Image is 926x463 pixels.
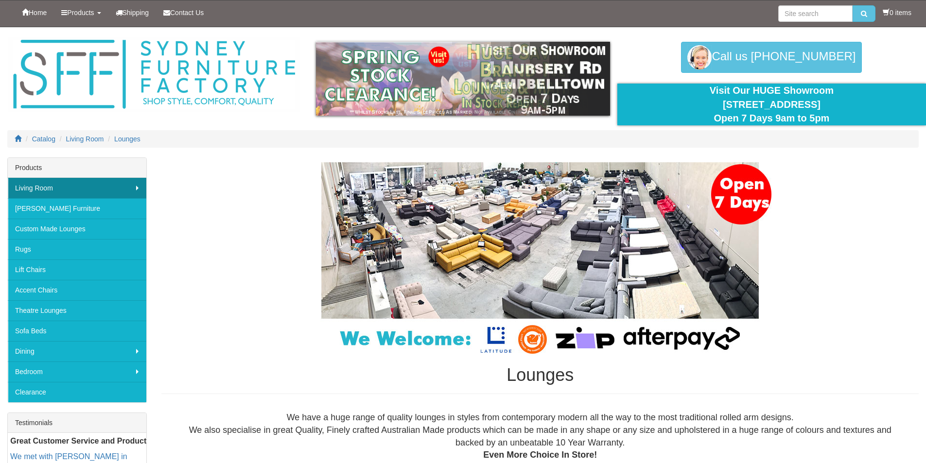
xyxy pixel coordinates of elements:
b: Great Customer Service and Product [10,437,146,445]
a: Living Room [66,135,104,143]
a: Shipping [108,0,157,25]
a: Clearance [8,382,146,402]
a: Catalog [32,135,55,143]
h1: Lounges [161,365,919,385]
a: Contact Us [156,0,211,25]
a: Rugs [8,239,146,259]
div: Testimonials [8,413,146,433]
li: 0 items [883,8,911,17]
span: Products [67,9,94,17]
a: Products [54,0,108,25]
a: Dining [8,341,146,361]
img: Lounges [297,162,783,356]
a: [PERSON_NAME] Furniture [8,198,146,219]
a: Sofa Beds [8,321,146,341]
a: Theatre Lounges [8,300,146,321]
div: Visit Our HUGE Showroom [STREET_ADDRESS] Open 7 Days 9am to 5pm [625,84,919,125]
div: Products [8,158,146,178]
b: Even More Choice In Store! [483,450,597,460]
a: Living Room [8,178,146,198]
a: Bedroom [8,361,146,382]
img: Sydney Furniture Factory [8,37,300,112]
a: Lounges [114,135,140,143]
img: showroom.gif [316,42,610,116]
span: Home [29,9,47,17]
a: Custom Made Lounges [8,219,146,239]
a: Accent Chairs [8,280,146,300]
a: Home [15,0,54,25]
input: Site search [778,5,853,22]
span: Shipping [122,9,149,17]
a: Lift Chairs [8,259,146,280]
span: Contact Us [170,9,204,17]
